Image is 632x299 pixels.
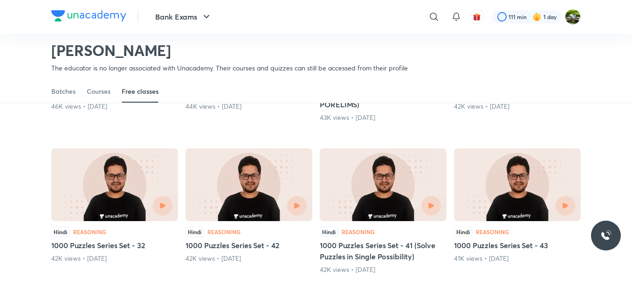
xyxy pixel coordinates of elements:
[565,9,581,25] img: Ratika SHIRSAT
[185,227,204,237] div: Hindi
[320,148,447,274] div: 1000 Puzzles Series Set - 41 (Solve Puzzles in Single Possibility)
[51,10,126,24] a: Company Logo
[87,87,110,96] div: Courses
[454,240,581,251] h5: 1000 Puzzles Series Set - 43
[532,12,542,21] img: streak
[320,240,447,262] h5: 1000 Puzzles Series Set - 41 (Solve Puzzles in Single Possibility)
[87,80,110,103] a: Courses
[51,254,178,263] div: 42K views • 5 years ago
[51,240,178,251] h5: 1000 Puzzles Series Set - 32
[150,7,218,26] button: Bank Exams
[469,9,484,24] button: avatar
[51,63,408,73] p: The educator is no longer associated with Unacademy. Their courses and quizzes can still be acces...
[73,229,106,235] div: Reasoning
[122,80,158,103] a: Free classes
[51,87,76,96] div: Batches
[51,148,178,274] div: 1000 Puzzles Series Set - 32
[320,227,338,237] div: Hindi
[185,254,312,263] div: 42K views • 5 years ago
[207,229,240,235] div: Reasoning
[185,102,312,111] div: 44K views • 4 years ago
[320,113,447,122] div: 43K views • 5 years ago
[454,227,472,237] div: Hindi
[454,148,581,274] div: 1000 Puzzles Series Set - 43
[51,227,69,237] div: Hindi
[51,102,178,111] div: 46K views • 5 years ago
[185,148,312,274] div: 1000 Puzzles Series Set - 42
[600,230,611,241] img: ttu
[51,10,126,21] img: Company Logo
[320,265,447,274] div: 42K views • 5 years ago
[185,240,312,251] h5: 1000 Puzzles Series Set - 42
[122,87,158,96] div: Free classes
[473,13,481,21] img: avatar
[51,80,76,103] a: Batches
[51,41,408,60] h2: [PERSON_NAME]
[476,229,509,235] div: Reasoning
[342,229,375,235] div: Reasoning
[454,102,581,111] div: 42K views • 5 years ago
[454,254,581,263] div: 41K views • 5 years ago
